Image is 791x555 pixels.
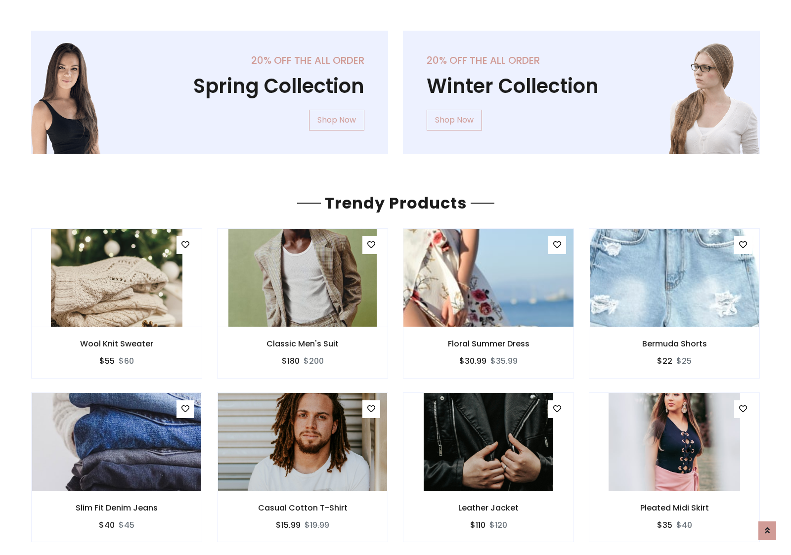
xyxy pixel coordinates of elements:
[309,110,364,130] a: Shop Now
[470,520,485,530] h6: $110
[403,339,573,348] h6: Floral Summer Dress
[589,503,759,512] h6: Pleated Midi Skirt
[589,339,759,348] h6: Bermuda Shorts
[657,356,672,366] h6: $22
[282,356,300,366] h6: $180
[119,355,134,367] del: $60
[55,54,364,66] h5: 20% off the all order
[276,520,301,530] h6: $15.99
[427,110,482,130] a: Shop Now
[490,355,518,367] del: $35.99
[321,192,471,214] span: Trendy Products
[218,339,388,348] h6: Classic Men's Suit
[676,519,692,531] del: $40
[32,503,202,512] h6: Slim Fit Denim Jeans
[305,519,329,531] del: $19.99
[218,503,388,512] h6: Casual Cotton T-Shirt
[427,54,736,66] h5: 20% off the all order
[657,520,672,530] h6: $35
[99,356,115,366] h6: $55
[55,74,364,98] h1: Spring Collection
[427,74,736,98] h1: Winter Collection
[119,519,134,531] del: $45
[32,339,202,348] h6: Wool Knit Sweater
[459,356,486,366] h6: $30.99
[403,503,573,512] h6: Leather Jacket
[676,355,692,367] del: $25
[489,519,507,531] del: $120
[99,520,115,530] h6: $40
[304,355,324,367] del: $200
